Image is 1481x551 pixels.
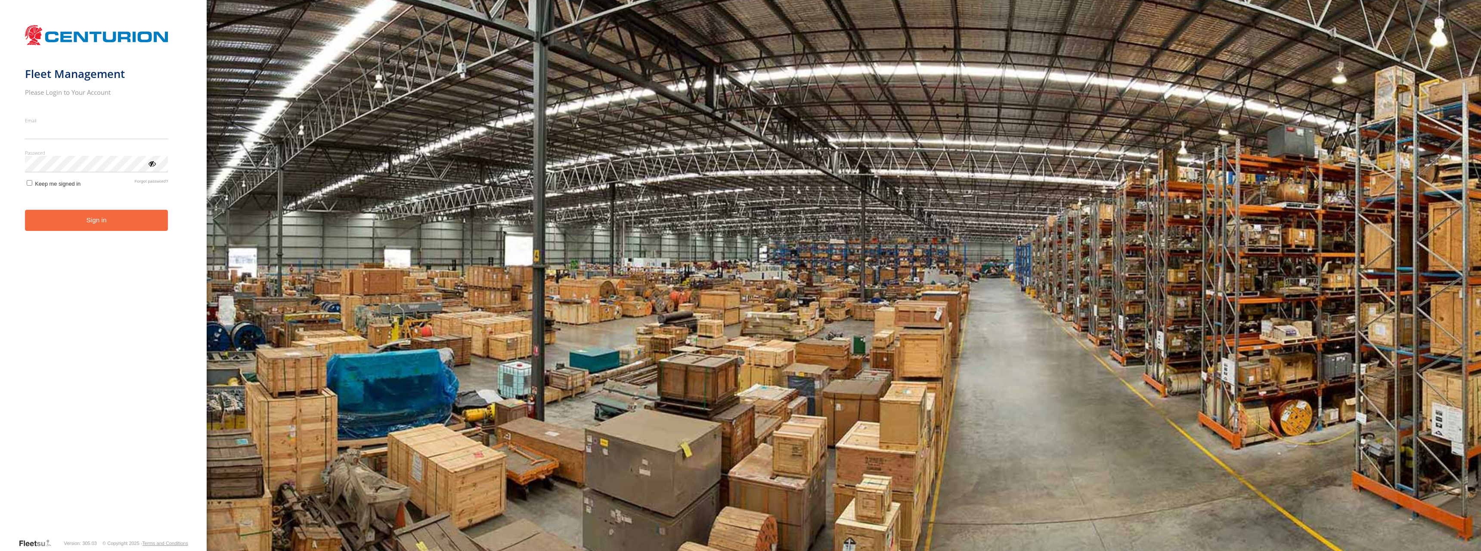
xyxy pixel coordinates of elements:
[35,181,81,187] span: Keep me signed in
[143,541,188,546] a: Terms and Conditions
[147,159,156,168] div: ViewPassword
[25,24,168,46] img: Centurion Transport
[25,210,168,231] button: Sign in
[102,541,188,546] div: © Copyright 2025 -
[25,67,168,81] h1: Fleet Management
[25,149,168,156] label: Password
[25,117,168,124] label: Email
[19,539,58,548] a: Visit our Website
[25,88,168,97] h2: Please Login to Your Account
[135,179,168,187] a: Forgot password?
[27,180,32,186] input: Keep me signed in
[25,21,182,538] form: main
[64,541,97,546] div: Version: 305.03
